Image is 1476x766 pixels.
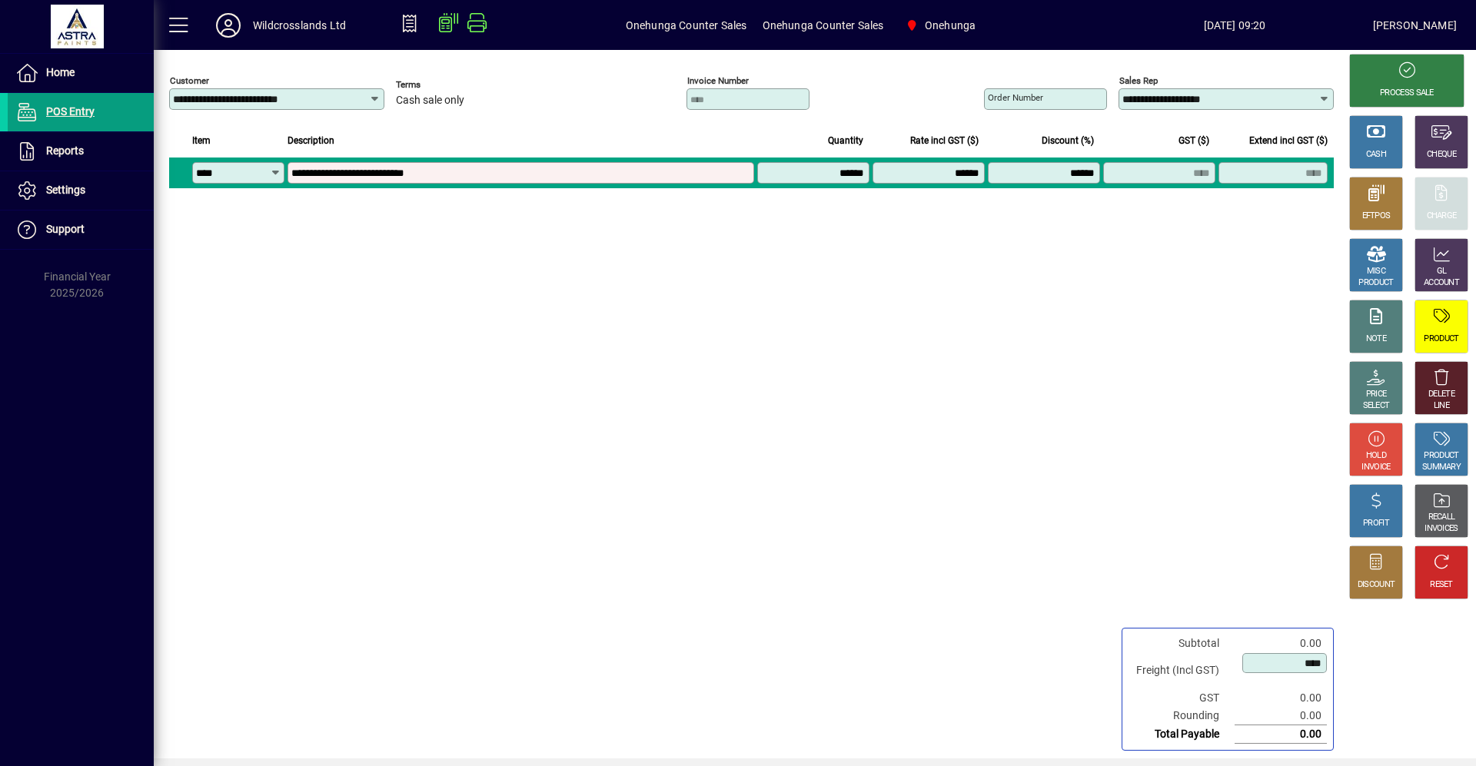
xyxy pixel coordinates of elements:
[1096,13,1372,38] span: [DATE] 09:20
[1434,400,1449,412] div: LINE
[1366,389,1387,400] div: PRICE
[1363,400,1390,412] div: SELECT
[1235,707,1327,725] td: 0.00
[8,132,154,171] a: Reports
[1367,266,1385,277] div: MISC
[1424,450,1458,462] div: PRODUCT
[1129,725,1235,744] td: Total Payable
[1249,132,1328,149] span: Extend incl GST ($)
[1428,389,1454,400] div: DELETE
[1042,132,1094,149] span: Discount (%)
[8,171,154,210] a: Settings
[1427,149,1456,161] div: CHEQUE
[626,13,747,38] span: Onehunga Counter Sales
[1129,707,1235,725] td: Rounding
[1428,512,1455,523] div: RECALL
[1235,689,1327,707] td: 0.00
[1129,689,1235,707] td: GST
[899,12,982,39] span: Onehunga
[288,132,334,149] span: Description
[1363,518,1389,529] div: PROFIT
[204,12,253,39] button: Profile
[8,211,154,249] a: Support
[910,132,979,149] span: Rate incl GST ($)
[1235,635,1327,652] td: 0.00
[1362,211,1391,222] div: EFTPOS
[1427,211,1457,222] div: CHARGE
[687,75,749,86] mat-label: Invoice number
[925,13,976,38] span: Onehunga
[1430,579,1453,591] div: RESET
[1380,88,1434,99] div: PROCESS SALE
[1366,450,1386,462] div: HOLD
[1129,652,1235,689] td: Freight (Incl GST)
[1178,132,1209,149] span: GST ($)
[170,75,209,86] mat-label: Customer
[396,95,464,107] span: Cash sale only
[1235,725,1327,744] td: 0.00
[46,223,85,235] span: Support
[1366,333,1386,345] div: NOTE
[1358,277,1393,289] div: PRODUCT
[828,132,863,149] span: Quantity
[1424,523,1458,535] div: INVOICES
[1373,13,1457,38] div: [PERSON_NAME]
[46,144,84,157] span: Reports
[8,54,154,92] a: Home
[763,13,884,38] span: Onehunga Counter Sales
[1366,149,1386,161] div: CASH
[192,132,211,149] span: Item
[1361,462,1390,473] div: INVOICE
[46,66,75,78] span: Home
[1119,75,1158,86] mat-label: Sales rep
[46,105,95,118] span: POS Entry
[1422,462,1461,473] div: SUMMARY
[1424,277,1459,289] div: ACCOUNT
[1437,266,1447,277] div: GL
[1129,635,1235,652] td: Subtotal
[988,92,1043,103] mat-label: Order number
[253,13,346,38] div: Wildcrosslands Ltd
[1358,579,1395,591] div: DISCOUNT
[396,80,488,90] span: Terms
[46,184,85,196] span: Settings
[1424,333,1458,345] div: PRODUCT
